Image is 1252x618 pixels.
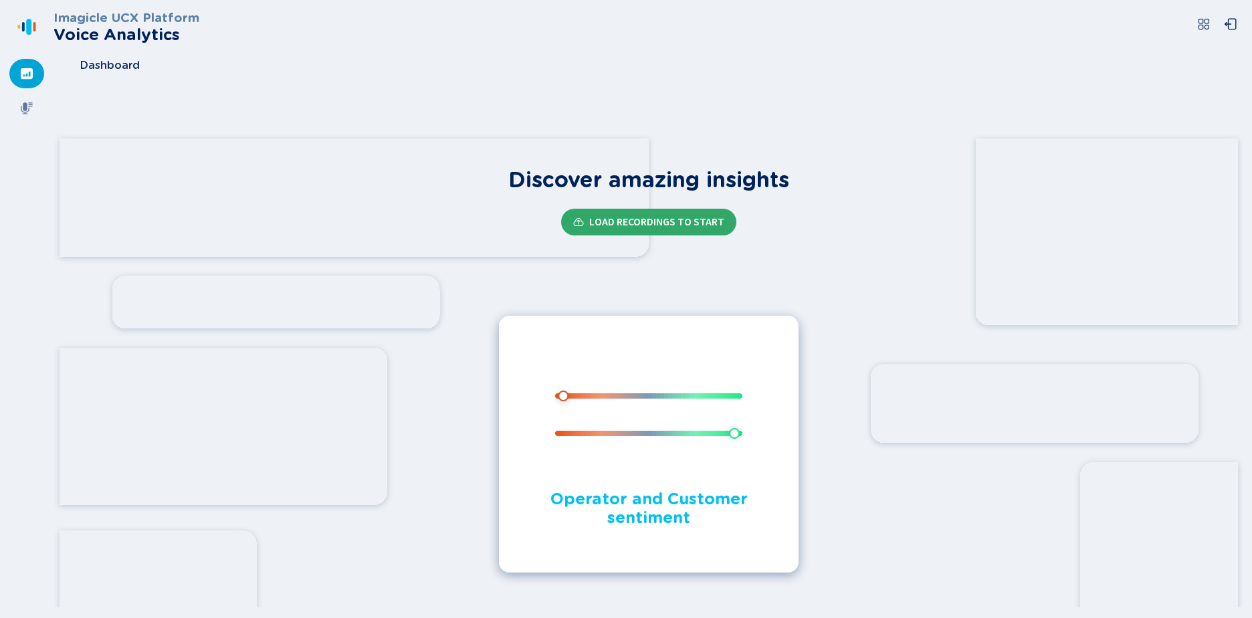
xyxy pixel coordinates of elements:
svg: box-arrow-left [1224,17,1237,31]
img: Measure the trend of feelings in conversation [542,362,756,469]
svg: mic-fill [20,102,33,115]
svg: dashboard-filled [20,67,33,80]
button: Load Recordings to start [561,209,736,235]
svg: cloud-upload [573,217,584,227]
div: Dashboard [9,59,44,88]
span: Dashboard [80,60,140,72]
h2: Measure the trend of feelings in conversation [520,490,777,527]
h3: Imagicle UCX Platform [54,11,199,25]
span: Load Recordings to start [589,217,724,227]
h2: Voice Analytics [54,25,199,44]
div: Recordings [9,94,44,123]
h1: Discover amazing insights [508,168,789,193]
